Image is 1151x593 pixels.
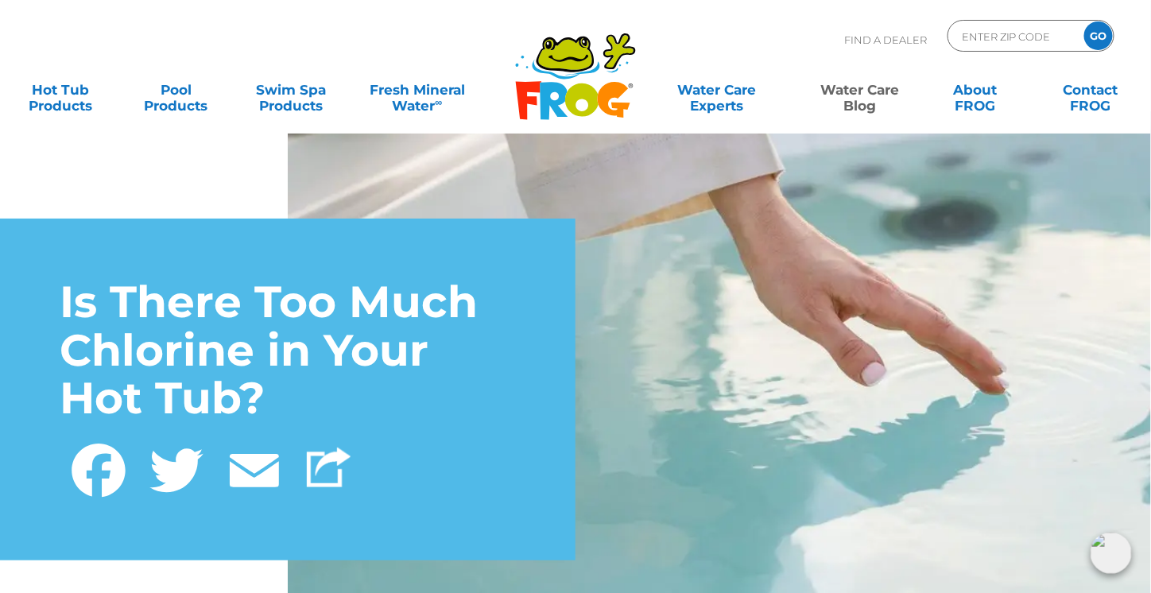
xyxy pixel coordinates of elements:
[246,74,336,106] a: Swim SpaProducts
[844,20,927,60] p: Find A Dealer
[931,74,1021,106] a: AboutFROG
[816,74,905,106] a: Water CareBlog
[1084,21,1113,50] input: GO
[215,435,293,501] a: Email
[1091,533,1132,574] img: openIcon
[16,74,106,106] a: Hot TubProducts
[435,96,442,108] sup: ∞
[644,74,789,106] a: Water CareExperts
[60,435,138,501] a: Facebook
[138,435,215,501] a: Twitter
[1045,74,1135,106] a: ContactFROG
[960,25,1068,48] input: Zip Code Form
[131,74,221,106] a: PoolProducts
[307,448,351,487] img: Share
[361,74,473,106] a: Fresh MineralWater∞
[60,278,516,423] h1: Is There Too Much Chlorine in Your Hot Tub?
